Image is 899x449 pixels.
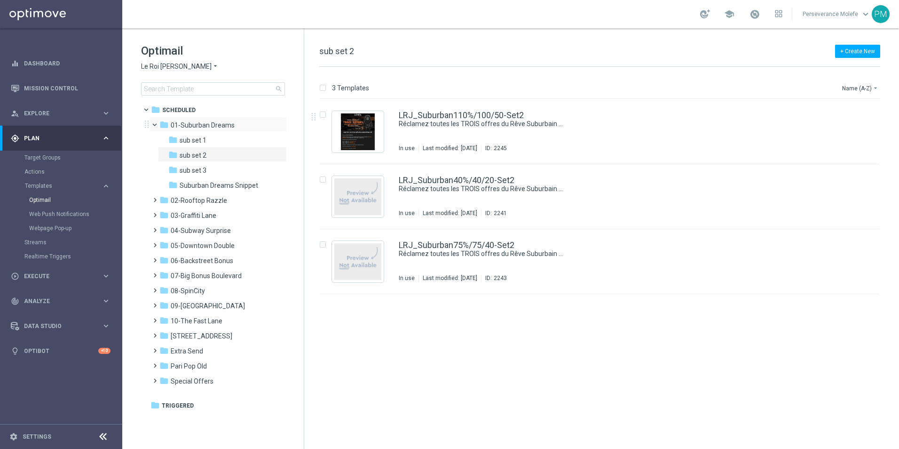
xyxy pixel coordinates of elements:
[141,62,219,71] button: Le Roi [PERSON_NAME] arrow_drop_down
[24,111,102,116] span: Explore
[334,243,381,280] img: noPreview.jpg
[159,286,169,295] i: folder
[10,347,111,355] button: lightbulb Optibot +10
[310,99,897,164] div: Press SPACE to select this row.
[98,348,110,354] div: +10
[24,239,98,246] a: Streams
[10,322,111,330] div: Data Studio keyboard_arrow_right
[24,165,121,179] div: Actions
[141,82,285,96] input: Search Template
[9,433,18,441] i: settings
[168,135,178,144] i: folder
[11,322,102,330] div: Data Studio
[11,134,19,143] i: gps_fixed
[841,82,880,94] button: Name (A-Z)arrow_drop_down
[399,249,818,258] a: Réclamez toutes les TROIS offres du Rêve Suburbain …
[10,273,111,280] button: play_circle_outline Execute keyboard_arrow_right
[171,362,207,370] span: Pari Pop Old
[159,256,169,265] i: folder
[399,144,415,152] div: In use
[29,207,121,221] div: Web Push Notifications
[159,195,169,205] i: folder
[168,180,178,190] i: folder
[171,332,232,340] span: 11-The 31st Avenue
[399,120,840,128] div: Réclamez toutes les TROIS offres du Rêve Suburbain …
[24,235,121,249] div: Streams
[10,135,111,142] button: gps_fixed Plan keyboard_arrow_right
[11,347,19,355] i: lightbulb
[399,111,524,120] a: LRJ_Suburban110%/100/50-Set2
[171,121,235,129] span: 01-Suburban Dreams
[102,109,110,118] i: keyboard_arrow_right
[11,272,19,281] i: play_circle_outline
[310,164,897,229] div: Press SPACE to select this row.
[11,76,110,101] div: Mission Control
[159,271,169,280] i: folder
[872,5,890,23] div: PM
[180,181,258,190] span: Suburban Dreams Snippet
[399,184,840,193] div: Réclamez toutes les TROIS offres du Rêve Suburbain …
[168,150,178,160] i: folder
[24,179,121,235] div: Templates
[102,134,110,143] i: keyboard_arrow_right
[159,361,169,370] i: folder
[24,323,102,329] span: Data Studio
[102,182,110,191] i: keyboard_arrow_right
[25,183,92,189] span: Templates
[11,109,19,118] i: person_search
[171,272,242,280] span: 07-Big Bonus Boulevard
[29,221,121,235] div: Webpage Pop-up
[399,241,514,249] a: LRJ_Suburban75%/75/40-Set2
[180,136,206,144] span: sub set 1
[159,120,169,129] i: folder
[24,253,98,260] a: Realtime Triggers
[180,166,206,175] span: sub set 3
[802,7,872,21] a: Perseverance Molefekeyboard_arrow_down
[159,331,169,340] i: folder
[872,84,879,92] i: arrow_drop_down
[102,272,110,281] i: keyboard_arrow_right
[11,272,102,281] div: Execute
[24,249,121,264] div: Realtime Triggers
[481,274,507,282] div: ID:
[159,316,169,325] i: folder
[159,376,169,385] i: folder
[10,110,111,117] button: person_search Explore keyboard_arrow_right
[102,321,110,330] i: keyboard_arrow_right
[23,434,51,440] a: Settings
[494,144,507,152] div: 2245
[24,298,102,304] span: Analyze
[29,193,121,207] div: Optimail
[11,134,102,143] div: Plan
[29,210,98,218] a: Web Push Notifications
[180,151,206,160] span: sub set 2
[334,178,381,215] img: noPreview.jpg
[171,377,213,385] span: Special Offers
[11,297,102,305] div: Analyze
[162,106,196,114] span: Scheduled
[11,338,110,363] div: Optibot
[399,176,514,184] a: LRJ_Suburban40%/40/20-Set2
[835,45,880,58] button: + Create New
[419,209,481,217] div: Last modified: [DATE]
[171,287,205,295] span: 08-SpinCity
[171,257,233,265] span: 06-Backstreet Bonus
[141,62,212,71] span: Le Roi [PERSON_NAME]
[29,196,98,204] a: Optimail
[10,60,111,67] button: equalizer Dashboard
[168,165,178,175] i: folder
[10,85,111,92] button: Mission Control
[171,196,227,205] span: 02-Rooftop Razzle
[24,151,121,165] div: Target Groups
[24,273,102,279] span: Execute
[860,9,871,19] span: keyboard_arrow_down
[399,209,415,217] div: In use
[724,9,734,19] span: school
[399,274,415,282] div: In use
[481,209,507,217] div: ID:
